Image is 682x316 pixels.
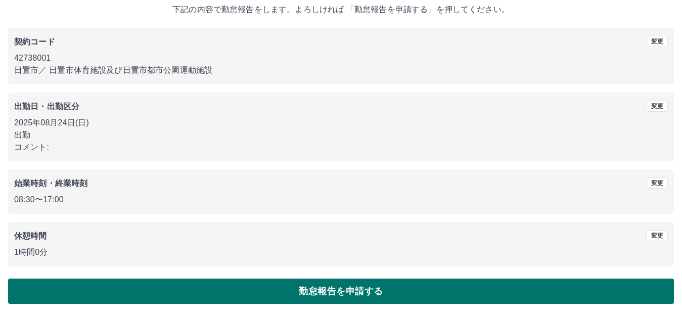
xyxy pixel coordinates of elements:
p: コメント: [14,141,668,153]
p: 下記の内容で勤怠報告をします。よろしければ 「勤怠報告を申請する」を押してください。 [8,4,674,16]
p: 2025年08月24日(日) [14,117,668,129]
p: 42738001 [14,52,668,64]
b: 始業時刻・終業時刻 [14,179,87,188]
p: 日置市 ／ 日置市体育施設及び日置市都市公園運動施設 [14,64,668,76]
p: 1時間0分 [14,246,668,258]
button: 勤怠報告を申請する [8,279,674,304]
button: 変更 [647,230,668,241]
button: 変更 [647,177,668,189]
button: 変更 [647,101,668,112]
b: 契約コード [14,37,55,46]
p: 08:30 〜 17:00 [14,194,668,206]
b: 休憩時間 [14,232,47,240]
p: 出勤 [14,129,668,141]
b: 出勤日・出勤区分 [14,102,79,111]
button: 変更 [647,36,668,47]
